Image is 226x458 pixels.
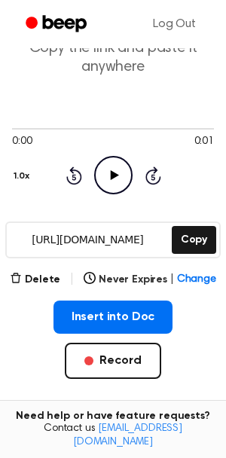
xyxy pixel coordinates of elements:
button: Copy [172,226,216,254]
a: Log Out [138,6,211,42]
button: Never Expires|Change [84,272,216,288]
a: Beep [15,10,100,39]
span: 0:00 [12,134,32,150]
span: Change [177,272,216,288]
button: Record [65,343,160,379]
button: 1.0x [12,163,35,189]
a: [EMAIL_ADDRESS][DOMAIN_NAME] [73,423,182,447]
button: Delete [10,272,60,288]
span: Contact us [9,423,217,449]
p: Copy the link and paste it anywhere [12,39,214,77]
span: 0:01 [194,134,214,150]
button: Insert into Doc [53,301,173,334]
span: | [170,272,174,288]
span: | [69,270,75,289]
